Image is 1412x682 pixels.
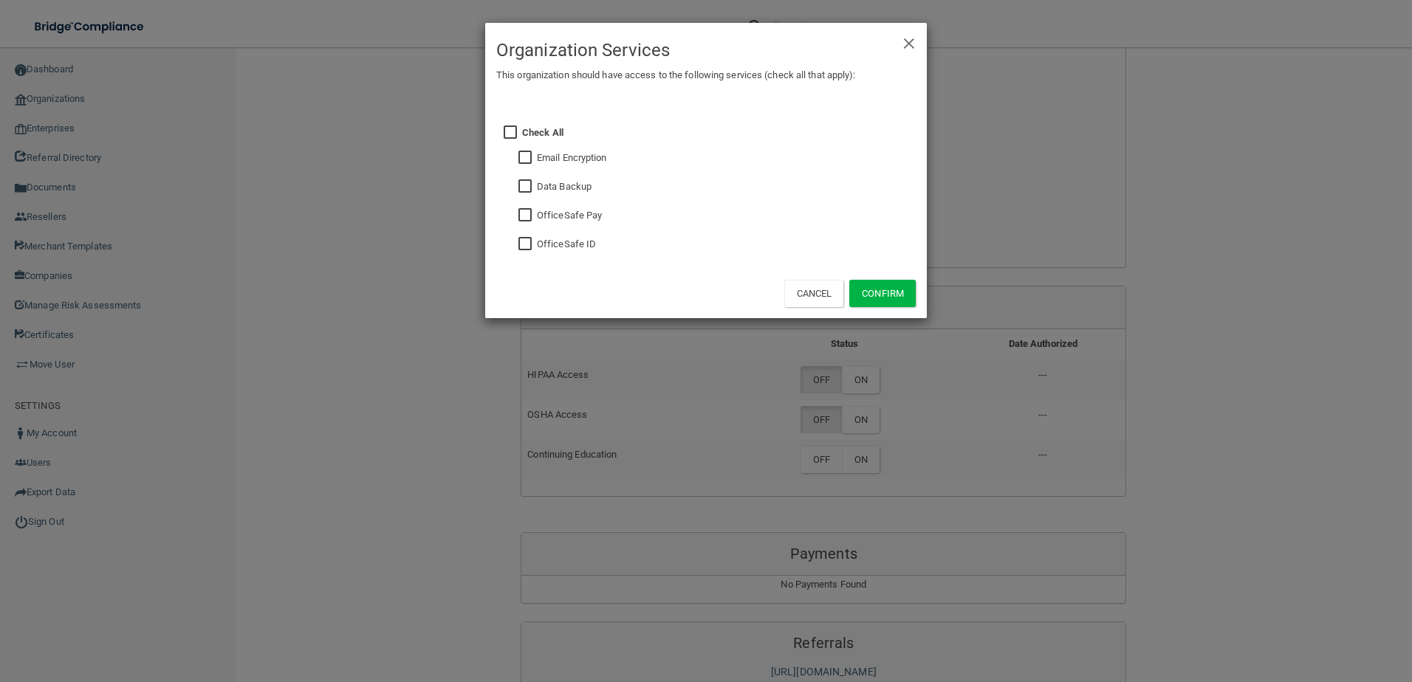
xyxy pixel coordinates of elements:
[537,207,602,224] label: OfficeSafe Pay
[537,235,596,253] label: OfficeSafe ID
[537,149,607,167] label: Email Encryption
[784,280,844,307] button: Cancel
[902,27,916,56] span: ×
[537,178,592,196] label: Data Backup
[496,66,916,84] p: This organization should have access to the following services (check all that apply):
[496,34,916,66] h4: Organization Services
[1156,577,1394,636] iframe: Drift Widget Chat Controller
[849,280,916,307] button: Confirm
[522,127,563,138] strong: Check All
